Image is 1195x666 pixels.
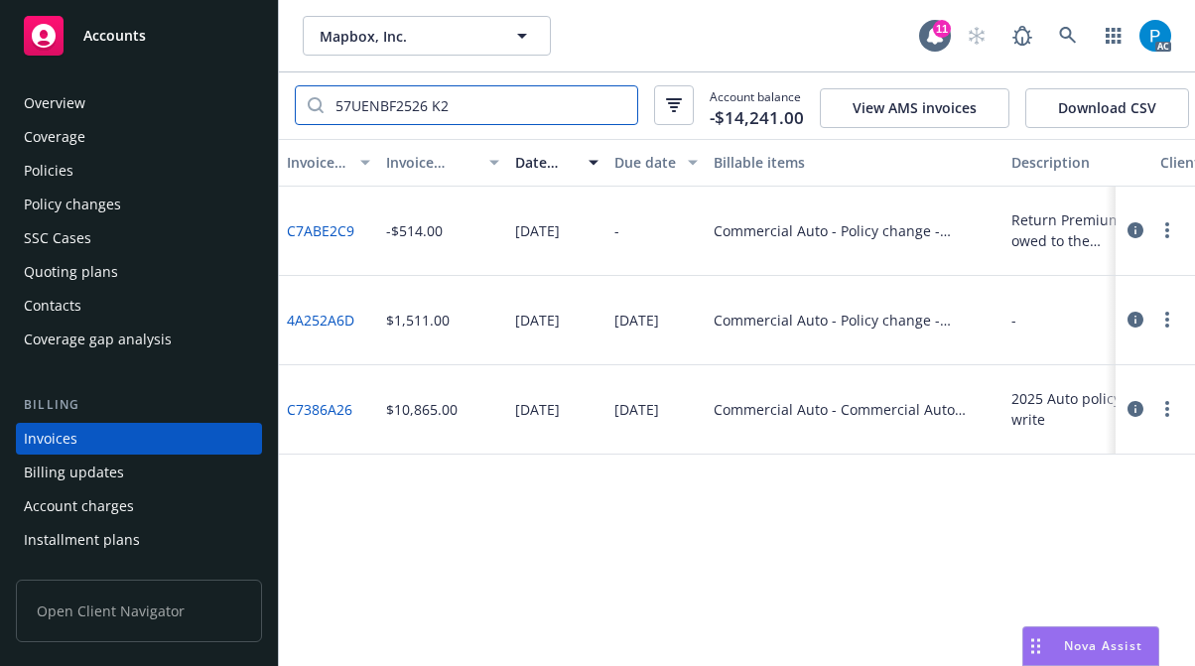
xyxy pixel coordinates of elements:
div: Commercial Auto - Policy change - 57UENBF2526 K2 [714,220,996,241]
svg: Search [308,97,324,113]
div: SSC Cases [24,222,91,254]
div: Coverage [24,121,85,153]
a: Search [1048,16,1088,56]
button: Invoice amount [378,139,507,187]
button: View AMS invoices [820,88,1009,128]
span: Nova Assist [1064,637,1142,654]
a: Switch app [1094,16,1133,56]
a: Overview [16,87,262,119]
img: photo [1139,20,1171,52]
button: Mapbox, Inc. [303,16,551,56]
a: SSC Cases [16,222,262,254]
div: Billable items [714,152,996,173]
a: C7ABE2C9 [287,220,354,241]
a: Policy changes [16,189,262,220]
a: Billing updates [16,457,262,488]
a: Coverage gap analysis [16,324,262,355]
a: Report a Bug [1002,16,1042,56]
button: Nova Assist [1022,626,1159,666]
a: C7386A26 [287,399,352,420]
div: - [614,220,619,241]
div: Billing [16,395,262,415]
a: 4A252A6D [287,310,354,331]
a: Policies [16,155,262,187]
div: 11 [933,20,951,38]
div: Drag to move [1023,627,1048,665]
a: Account charges [16,490,262,522]
a: Accounts [16,8,262,64]
a: Start snowing [957,16,996,56]
div: -$514.00 [386,220,443,241]
div: Due date [614,152,676,173]
a: Installment plans [16,524,262,556]
div: Invoice ID [287,152,348,173]
div: Date issued [515,152,577,173]
span: Account balance [710,88,804,123]
div: Account charges [24,490,134,522]
div: [DATE] [515,399,560,420]
input: Filter by keyword... [324,86,637,124]
div: Policy changes [24,189,121,220]
span: -$14,241.00 [710,105,804,131]
div: Description [1011,152,1144,173]
div: 2025 Auto policy re-write [1011,388,1144,430]
div: Overview [24,87,85,119]
div: Invoices [24,423,77,455]
button: Date issued [507,139,606,187]
div: Quoting plans [24,256,118,288]
button: Description [1003,139,1152,187]
div: [DATE] [614,399,659,420]
span: Accounts [83,28,146,44]
span: Open Client Navigator [16,580,262,642]
div: Invoice amount [386,152,477,173]
a: Coverage [16,121,262,153]
button: Due date [606,139,706,187]
a: Invoices [16,423,262,455]
button: Download CSV [1025,88,1189,128]
div: Coverage gap analysis [24,324,172,355]
div: Policies [24,155,73,187]
div: [DATE] [614,310,659,331]
div: Return Premium owed to the insured for endorsement removing Vehicle #3: 2022 Chevy Bolt. [1011,209,1144,251]
div: Contacts [24,290,81,322]
div: Billing updates [24,457,124,488]
div: Commercial Auto - Commercial Auto Policy [GEOGRAPHIC_DATA] 2024 - 57UENBF2526 [GEOGRAPHIC_DATA] [714,399,996,420]
div: [DATE] [515,220,560,241]
div: $1,511.00 [386,310,450,331]
span: Mapbox, Inc. [320,26,491,47]
div: Commercial Auto - Policy change - 57UENBF2526 K2 [714,310,996,331]
a: Quoting plans [16,256,262,288]
button: Invoice ID [279,139,378,187]
a: Contacts [16,290,262,322]
div: $10,865.00 [386,399,458,420]
div: - [1011,310,1016,331]
div: Installment plans [24,524,140,556]
button: Billable items [706,139,1003,187]
div: [DATE] [515,310,560,331]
